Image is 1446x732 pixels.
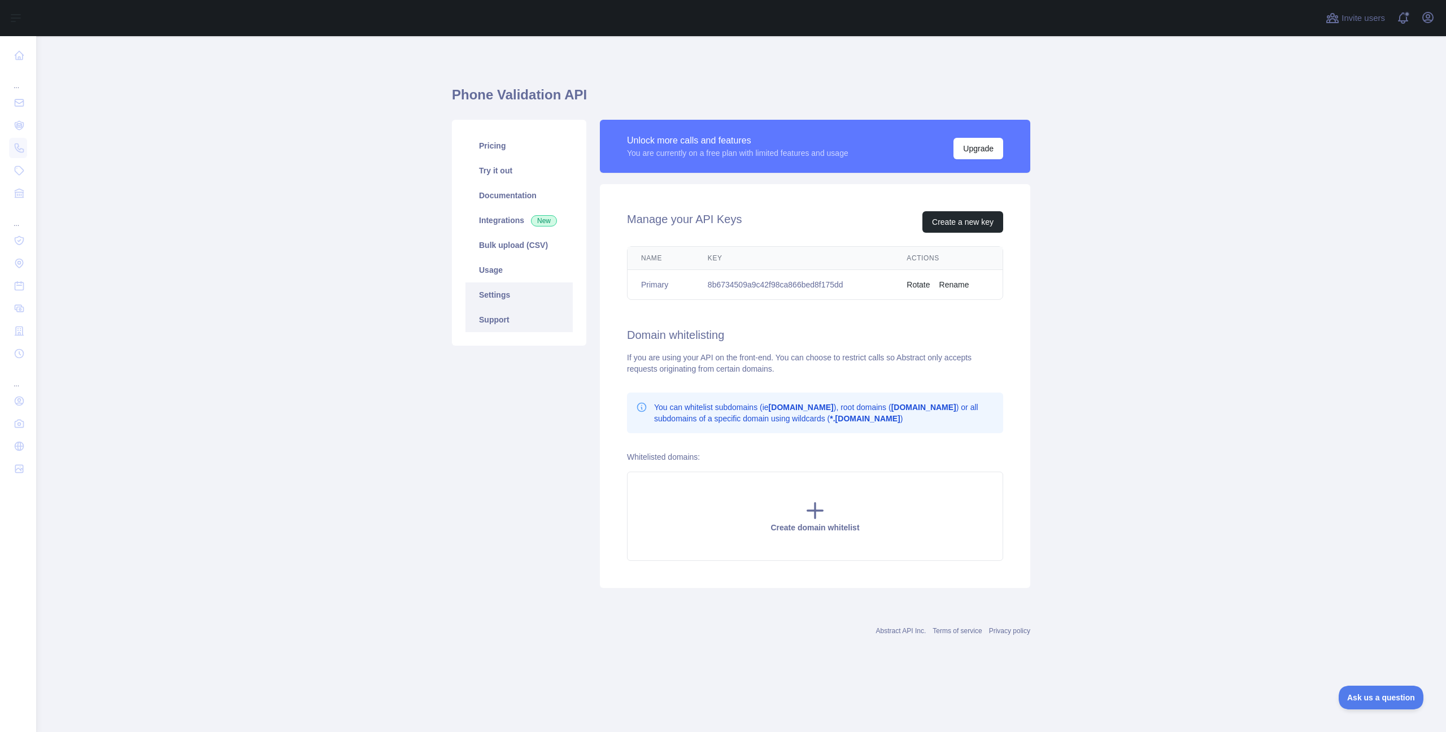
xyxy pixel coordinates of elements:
[627,134,848,147] div: Unlock more calls and features
[9,68,27,90] div: ...
[627,452,700,461] label: Whitelisted domains:
[1342,12,1385,25] span: Invite users
[627,147,848,159] div: You are currently on a free plan with limited features and usage
[989,627,1030,635] a: Privacy policy
[933,627,982,635] a: Terms of service
[627,327,1003,343] h2: Domain whitelisting
[907,279,930,290] button: Rotate
[465,183,573,208] a: Documentation
[654,402,994,424] p: You can whitelist subdomains (ie ), root domains ( ) or all subdomains of a specific domain using...
[9,366,27,389] div: ...
[465,133,573,158] a: Pricing
[465,158,573,183] a: Try it out
[1339,686,1423,709] iframe: Toggle Customer Support
[452,86,1030,113] h1: Phone Validation API
[694,270,893,300] td: 8b6734509a9c42f98ca866bed8f175dd
[627,352,1003,374] div: If you are using your API on the front-end. You can choose to restrict calls so Abstract only acc...
[770,523,859,532] span: Create domain whitelist
[939,279,969,290] button: Rename
[465,258,573,282] a: Usage
[769,403,834,412] b: [DOMAIN_NAME]
[893,247,1003,270] th: Actions
[465,208,573,233] a: Integrations New
[465,282,573,307] a: Settings
[628,270,694,300] td: Primary
[628,247,694,270] th: Name
[531,215,557,226] span: New
[465,233,573,258] a: Bulk upload (CSV)
[876,627,926,635] a: Abstract API Inc.
[922,211,1003,233] button: Create a new key
[9,206,27,228] div: ...
[694,247,893,270] th: Key
[830,414,900,423] b: *.[DOMAIN_NAME]
[465,307,573,332] a: Support
[953,138,1003,159] button: Upgrade
[1323,9,1387,27] button: Invite users
[891,403,956,412] b: [DOMAIN_NAME]
[627,211,742,233] h2: Manage your API Keys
